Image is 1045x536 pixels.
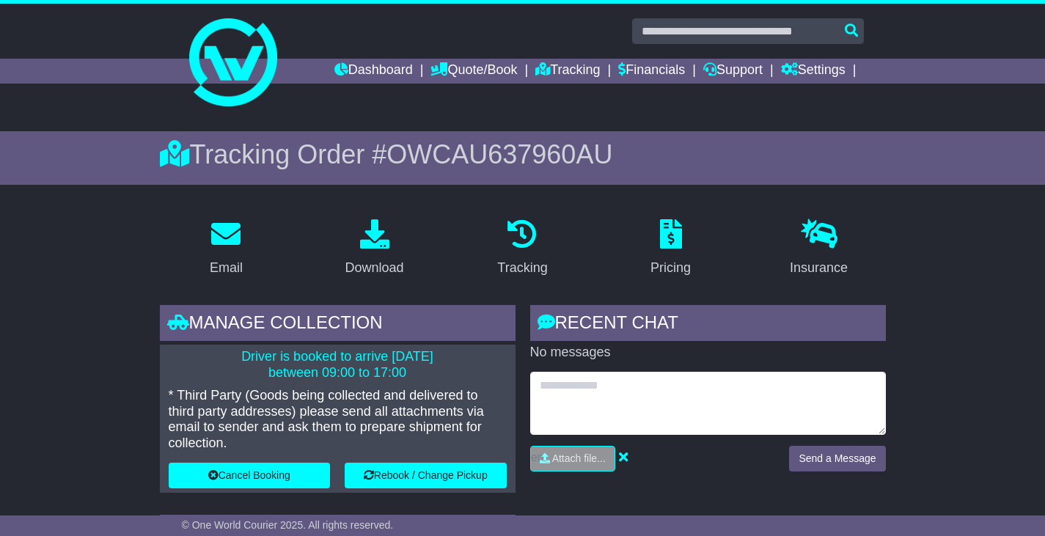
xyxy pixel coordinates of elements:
[334,59,413,84] a: Dashboard
[182,519,394,531] span: © One World Courier 2025. All rights reserved.
[386,139,612,169] span: OWCAU637960AU
[345,258,403,278] div: Download
[169,463,331,488] button: Cancel Booking
[210,258,243,278] div: Email
[780,214,857,283] a: Insurance
[200,214,252,283] a: Email
[650,258,691,278] div: Pricing
[160,305,516,345] div: Manage collection
[335,214,413,283] a: Download
[789,446,885,471] button: Send a Message
[535,59,600,84] a: Tracking
[160,139,886,170] div: Tracking Order #
[497,258,547,278] div: Tracking
[345,463,507,488] button: Rebook / Change Pickup
[790,258,848,278] div: Insurance
[430,59,517,84] a: Quote/Book
[781,59,846,84] a: Settings
[488,214,557,283] a: Tracking
[169,349,507,381] p: Driver is booked to arrive [DATE] between 09:00 to 17:00
[530,345,886,361] p: No messages
[618,59,685,84] a: Financials
[530,305,886,345] div: RECENT CHAT
[703,59,763,84] a: Support
[641,214,700,283] a: Pricing
[169,388,507,451] p: * Third Party (Goods being collected and delivered to third party addresses) please send all atta...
